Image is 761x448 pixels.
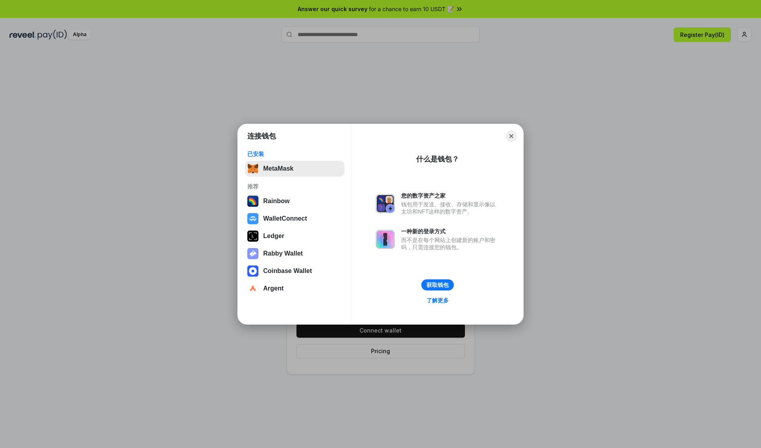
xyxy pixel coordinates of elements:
[426,297,449,304] div: 了解更多
[247,265,258,277] img: svg+xml,%3Csvg%20width%3D%2228%22%20height%3D%2228%22%20viewBox%3D%220%200%2028%2028%22%20fill%3D...
[263,267,312,275] div: Coinbase Wallet
[247,231,258,242] img: svg+xml,%3Csvg%20xmlns%3D%22http%3A%2F%2Fwww.w3.org%2F2000%2Fsvg%22%20width%3D%2228%22%20height%3...
[263,165,293,172] div: MetaMask
[247,150,342,158] div: 已安装
[247,131,276,141] h1: 连接钱包
[426,281,449,288] div: 获取钱包
[245,246,344,261] button: Rabby Wallet
[247,213,258,224] img: svg+xml,%3Csvg%20width%3D%2228%22%20height%3D%2228%22%20viewBox%3D%220%200%2028%2028%22%20fill%3D...
[263,198,290,205] div: Rainbow
[263,233,284,240] div: Ledger
[247,163,258,174] img: svg+xml,%3Csvg%20fill%3D%22none%22%20height%3D%2233%22%20viewBox%3D%220%200%2035%2033%22%20width%...
[245,193,344,209] button: Rainbow
[506,131,517,142] button: Close
[401,236,499,251] div: 而不是在每个网站上创建新的账户和密码，只需连接您的钱包。
[421,279,454,290] button: 获取钱包
[245,228,344,244] button: Ledger
[247,183,342,190] div: 推荐
[401,192,499,199] div: 您的数字资产之家
[401,228,499,235] div: 一种新的登录方式
[376,194,395,213] img: svg+xml,%3Csvg%20xmlns%3D%22http%3A%2F%2Fwww.w3.org%2F2000%2Fsvg%22%20fill%3D%22none%22%20viewBox...
[416,154,459,164] div: 什么是钱包？
[263,250,303,257] div: Rabby Wallet
[263,285,284,292] div: Argent
[247,248,258,259] img: svg+xml,%3Csvg%20xmlns%3D%22http%3A%2F%2Fwww.w3.org%2F2000%2Fsvg%22%20fill%3D%22none%22%20viewBox...
[247,196,258,207] img: svg+xml,%3Csvg%20width%3D%22120%22%20height%3D%22120%22%20viewBox%3D%220%200%20120%20120%22%20fil...
[245,281,344,296] button: Argent
[245,211,344,227] button: WalletConnect
[422,295,453,306] a: 了解更多
[376,230,395,249] img: svg+xml,%3Csvg%20xmlns%3D%22http%3A%2F%2Fwww.w3.org%2F2000%2Fsvg%22%20fill%3D%22none%22%20viewBox...
[247,283,258,294] img: svg+xml,%3Csvg%20width%3D%2228%22%20height%3D%2228%22%20viewBox%3D%220%200%2028%2028%22%20fill%3D...
[263,215,307,222] div: WalletConnect
[401,201,499,215] div: 钱包用于发送、接收、存储和显示像以太坊和NFT这样的数字资产。
[245,263,344,279] button: Coinbase Wallet
[245,161,344,177] button: MetaMask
